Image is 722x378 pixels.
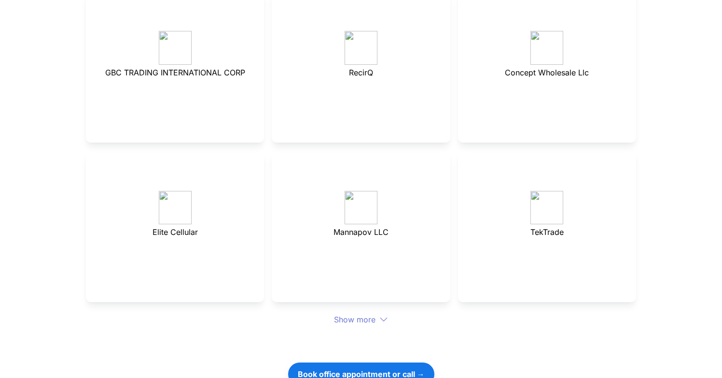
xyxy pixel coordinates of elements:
div: Show more [86,314,636,325]
span: Mannapov LLC [333,227,389,237]
span: Concept Wholesale Llc [505,68,589,77]
span: GBC TRADING INTERNATIONAL CORP [105,68,245,77]
span: RecirQ [349,68,373,77]
span: TekTrade [530,227,564,237]
span: Elite Cellular [153,227,198,237]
